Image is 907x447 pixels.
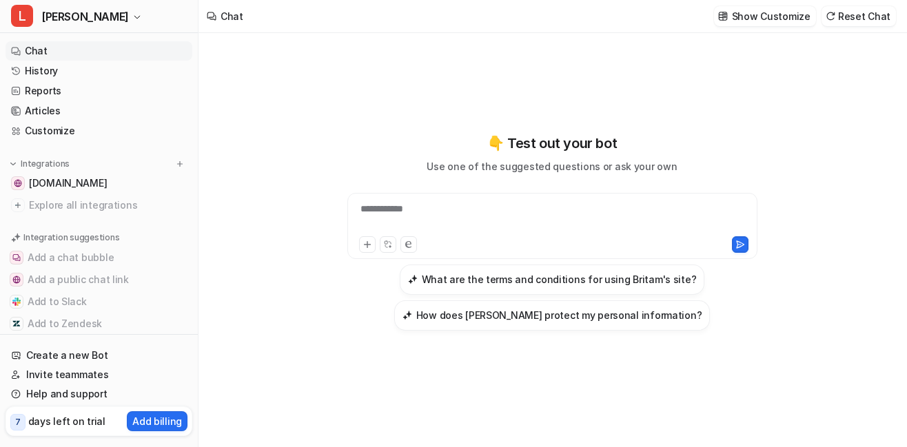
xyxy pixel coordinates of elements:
span: [PERSON_NAME] [41,7,129,26]
button: What are the terms and conditions for using Britam's site?What are the terms and conditions for u... [400,264,705,295]
button: Add to SlackAdd to Slack [6,291,192,313]
button: Integrations [6,157,74,171]
span: Explore all integrations [29,194,187,216]
a: Invite teammates [6,365,192,384]
button: Add billing [127,411,187,431]
button: How does Britam protect my personal information?How does [PERSON_NAME] protect my personal inform... [394,300,711,331]
p: Integration suggestions [23,231,119,244]
button: Show Customize [714,6,816,26]
img: How does Britam protect my personal information? [402,310,412,320]
img: Add to Zendesk [12,320,21,328]
a: www.britam.com[DOMAIN_NAME] [6,174,192,193]
div: Chat [221,9,243,23]
p: Show Customize [732,9,811,23]
img: Add a public chat link [12,276,21,284]
a: Help and support [6,384,192,404]
span: [DOMAIN_NAME] [29,176,107,190]
img: explore all integrations [11,198,25,212]
img: Add a chat bubble [12,253,21,262]
p: Integrations [21,158,70,169]
p: days left on trial [28,414,105,428]
h3: How does [PERSON_NAME] protect my personal information? [416,308,702,322]
p: Add billing [132,414,182,428]
img: expand menu [8,159,18,169]
a: Articles [6,101,192,121]
p: 7 [15,416,21,428]
a: Create a new Bot [6,346,192,365]
span: L [11,5,33,27]
img: What are the terms and conditions for using Britam's site? [408,274,418,284]
button: Add a public chat linkAdd a public chat link [6,269,192,291]
p: Use one of the suggested questions or ask your own [427,159,677,174]
button: Add a chat bubbleAdd a chat bubble [6,247,192,269]
img: reset [826,11,835,21]
img: menu_add.svg [175,159,185,169]
button: Add to ZendeskAdd to Zendesk [6,313,192,335]
button: Reset Chat [822,6,896,26]
img: customize [718,11,728,21]
img: www.britam.com [14,179,22,187]
a: Chat [6,41,192,61]
a: Customize [6,121,192,141]
p: 👇 Test out your bot [487,133,617,154]
img: Add to Slack [12,298,21,306]
a: Explore all integrations [6,196,192,215]
a: Reports [6,81,192,101]
h3: What are the terms and conditions for using Britam's site? [422,272,697,287]
a: History [6,61,192,81]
